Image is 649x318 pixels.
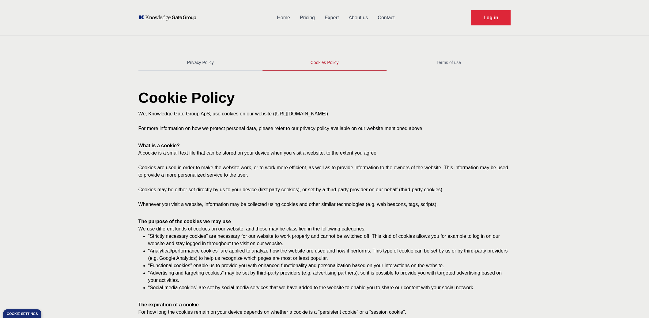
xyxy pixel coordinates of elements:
[138,149,511,157] p: A cookie is a small text file that can be stored on your device when you visit a website, to the ...
[138,225,511,233] p: We use different kinds of cookies on our website, and these may be classified in the following ca...
[138,142,511,149] h2: What is a cookie?
[262,54,387,71] a: Cookies Policy
[138,54,511,71] div: Tabs
[138,15,201,21] a: KOL Knowledge Platform: Talk to Key External Experts (KEE)
[387,54,511,71] a: Terms of use
[148,284,511,291] li: “Social media cookies” are set by social media services that we have added to the website to enab...
[138,91,511,110] h1: Cookie Policy
[618,289,649,318] iframe: Chat Widget
[138,218,511,225] h2: The purpose of the cookies we may use
[320,10,344,26] a: Expert
[138,54,262,71] a: Privacy Policy
[272,10,295,26] a: Home
[138,164,511,179] p: Cookies are used in order to make the website work, or to work more efficient, as well as to prov...
[373,10,399,26] a: Contact
[138,201,511,208] p: Whenever you visit a website, information may be collected using cookies and other similar techno...
[295,10,320,26] a: Pricing
[148,233,511,247] li: “Strictly necessary cookies” are necessary for our website to work properly and cannot be switche...
[138,186,511,193] p: Cookies may be either set directly by us to your device (first party cookies), or set by a third-...
[7,312,38,316] div: Cookie settings
[148,247,511,262] li: “Analytical/performance cookies” are applied to analyze how the website are used and how it perfo...
[148,262,511,269] li: “Functional cookies” enable us to provide you with enhanced functionality and personalization bas...
[138,110,511,118] p: We, Knowledge Gate Group ApS, use cookies on our website ([URL][DOMAIN_NAME]).
[138,309,511,316] p: For how long the cookies remain on your device depends on whether a cookie is a “persistent cooki...
[148,269,511,284] li: “Advertising and targeting cookies” may be set by third-party providers (e.g. advertising partner...
[344,10,373,26] a: About us
[471,10,511,25] a: Request Demo
[138,125,511,132] p: For more information on how we protect personal data, please refer to our privacy policy availabl...
[138,301,511,309] h2: The expiration of a cookie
